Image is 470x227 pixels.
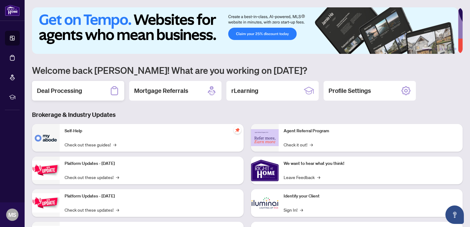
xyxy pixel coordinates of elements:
button: 1 [422,48,432,50]
button: 3 [439,48,442,50]
img: We want to hear what you think! [251,157,279,184]
p: Platform Updates - [DATE] [65,160,239,167]
img: Slide 0 [32,7,458,54]
a: Check out these updates!→ [65,206,119,213]
h2: Profile Settings [329,86,371,95]
img: Agent Referral Program [251,129,279,146]
img: Self-Help [32,124,60,152]
button: 4 [444,48,447,50]
p: Identify your Client [284,193,458,200]
a: Leave Feedback→ [284,174,320,181]
a: Check out these guides!→ [65,141,116,148]
span: → [310,141,313,148]
img: Platform Updates - July 21, 2025 [32,161,60,180]
p: Platform Updates - [DATE] [65,193,239,200]
p: Self-Help [65,128,239,134]
button: 2 [434,48,437,50]
h3: Brokerage & Industry Updates [32,110,463,119]
span: MS [8,210,16,219]
p: Agent Referral Program [284,128,458,134]
img: Identify your Client [251,189,279,217]
h1: Welcome back [PERSON_NAME]! What are you working on [DATE]? [32,64,463,76]
img: Platform Updates - July 8, 2025 [32,193,60,213]
span: pushpin [234,126,241,134]
span: → [300,206,303,213]
a: Sign In!→ [284,206,303,213]
h2: rLearning [231,86,258,95]
img: logo [5,5,20,16]
span: → [113,141,116,148]
button: 6 [454,48,456,50]
h2: Deal Processing [37,86,82,95]
button: Open asap [445,205,464,224]
span: → [116,206,119,213]
a: Check out these updates!→ [65,174,119,181]
h2: Mortgage Referrals [134,86,188,95]
span: → [116,174,119,181]
p: We want to hear what you think! [284,160,458,167]
button: 5 [449,48,452,50]
span: → [317,174,320,181]
a: Check it out!→ [284,141,313,148]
